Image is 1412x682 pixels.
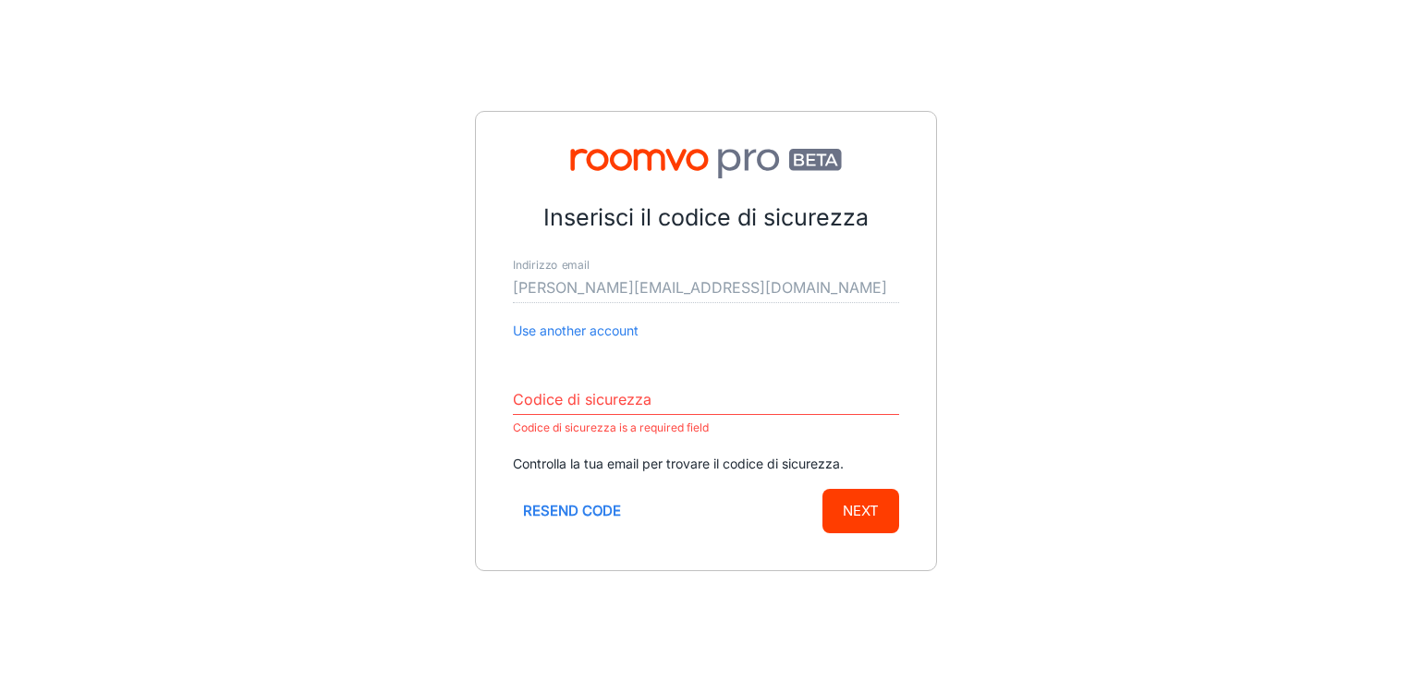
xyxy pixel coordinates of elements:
label: Indirizzo email [513,257,590,273]
img: Roomvo PRO Beta [513,149,899,178]
button: Next [822,489,899,533]
p: Inserisci il codice di sicurezza [513,201,899,236]
input: myname@example.com [513,274,899,303]
button: Use another account [513,321,639,341]
button: Resend code [513,489,631,533]
input: Enter secure code [513,385,899,415]
p: Codice di sicurezza is a required field [513,417,899,439]
p: Controlla la tua email per trovare il codice di sicurezza. [513,454,899,474]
